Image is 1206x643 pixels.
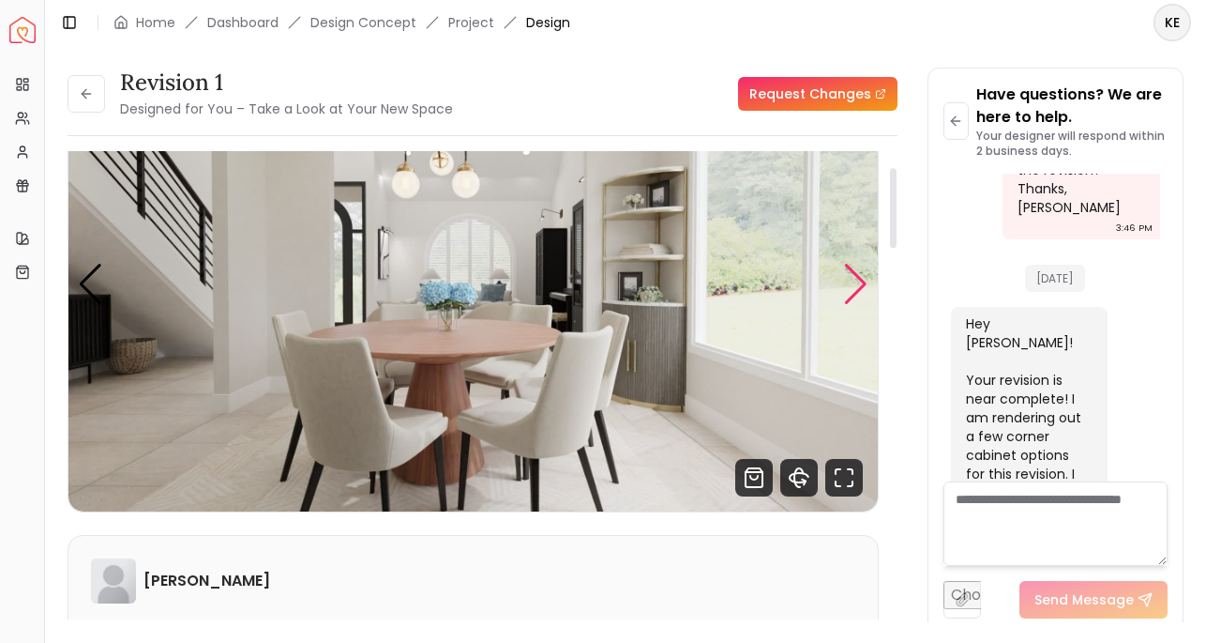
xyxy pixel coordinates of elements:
div: 3:46 PM [1116,219,1153,237]
div: Previous slide [78,264,103,305]
a: Request Changes [738,77,897,111]
img: Spacejoy Logo [9,17,36,43]
a: Project [448,13,494,32]
div: Hey [PERSON_NAME]! Your revision is near complete! I am rendering out a few corner cabinet option... [966,314,1090,615]
p: Have questions? We are here to help. [976,84,1168,129]
h3: Revision 1 [120,68,453,98]
svg: Shop Products from this design [735,459,773,497]
button: KE [1153,4,1191,41]
span: Design [526,13,570,32]
nav: breadcrumb [113,13,570,32]
div: 5 / 6 [68,56,878,512]
span: KE [1155,6,1189,39]
a: Home [136,13,175,32]
h6: [PERSON_NAME] [143,570,270,592]
svg: 360 View [780,459,818,497]
div: Carousel [68,56,878,512]
a: Dashboard [207,13,279,32]
div: Next slide [843,264,868,305]
li: Design Concept [310,13,416,32]
svg: Fullscreen [825,459,863,497]
img: Design Render 1 [68,56,878,512]
p: Your designer will respond within 2 business days. [976,129,1168,159]
a: Spacejoy [9,17,36,43]
small: Designed for You – Take a Look at Your New Space [120,100,453,118]
img: Heather Wise [91,559,136,604]
span: [DATE] [1025,265,1085,292]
